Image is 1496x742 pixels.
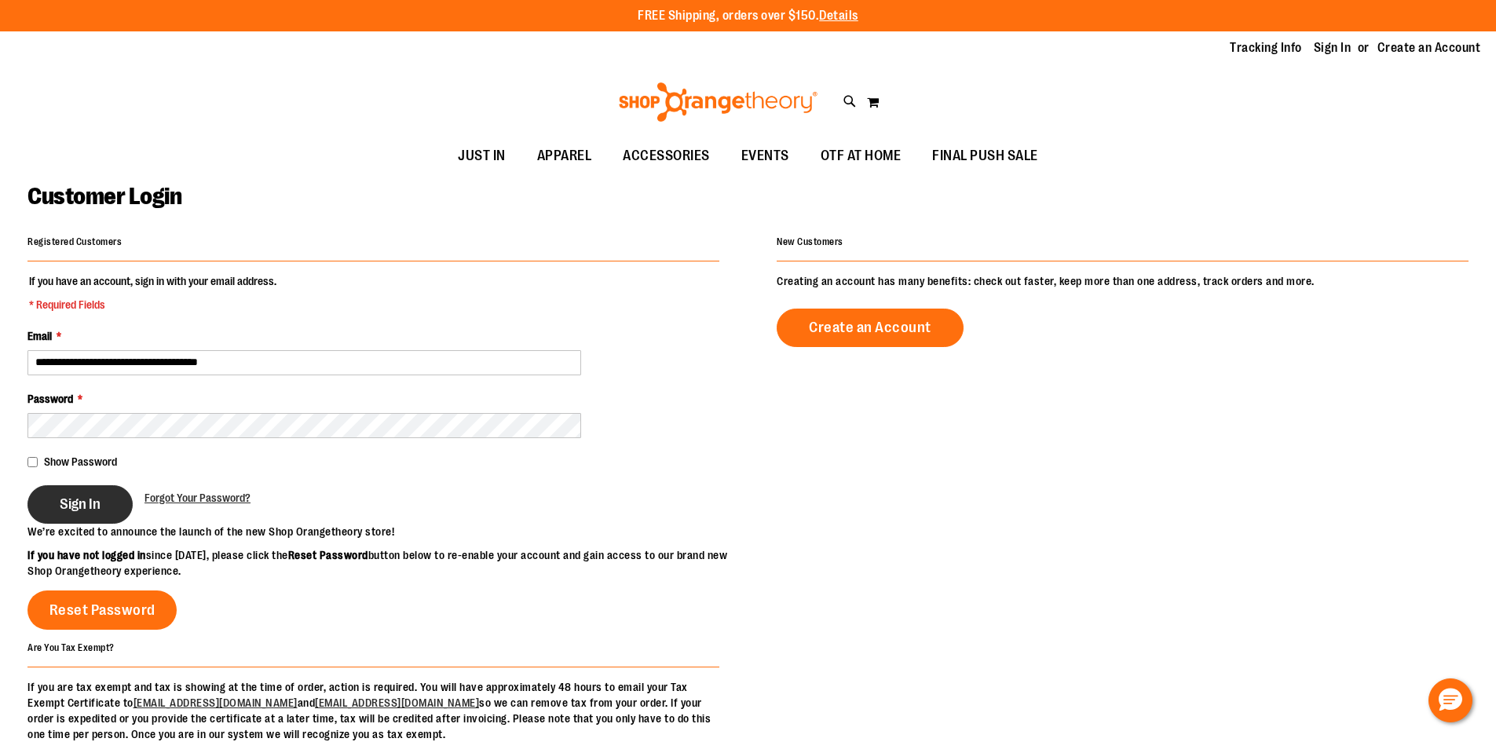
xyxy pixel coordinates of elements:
[27,524,748,539] p: We’re excited to announce the launch of the new Shop Orangetheory store!
[27,330,52,342] span: Email
[27,183,181,210] span: Customer Login
[27,549,146,561] strong: If you have not logged in
[623,138,710,174] span: ACCESSORIES
[821,138,902,174] span: OTF AT HOME
[809,319,931,336] span: Create an Account
[442,138,521,174] a: JUST IN
[27,641,115,652] strong: Are You Tax Exempt?
[144,492,251,504] span: Forgot Your Password?
[777,273,1469,289] p: Creating an account has many benefits: check out faster, keep more than one address, track orders...
[27,273,278,313] legend: If you have an account, sign in with your email address.
[27,485,133,524] button: Sign In
[315,696,479,709] a: [EMAIL_ADDRESS][DOMAIN_NAME]
[27,590,177,630] a: Reset Password
[777,309,964,347] a: Create an Account
[27,547,748,579] p: since [DATE], please click the button below to re-enable your account and gain access to our bran...
[916,138,1054,174] a: FINAL PUSH SALE
[27,679,719,742] p: If you are tax exempt and tax is showing at the time of order, action is required. You will have ...
[819,9,858,23] a: Details
[638,7,858,25] p: FREE Shipping, orders over $150.
[134,696,298,709] a: [EMAIL_ADDRESS][DOMAIN_NAME]
[537,138,592,174] span: APPAREL
[44,455,117,468] span: Show Password
[1377,39,1481,57] a: Create an Account
[458,138,506,174] span: JUST IN
[521,138,608,174] a: APPAREL
[932,138,1038,174] span: FINAL PUSH SALE
[1314,39,1352,57] a: Sign In
[49,601,155,619] span: Reset Password
[1428,678,1472,722] button: Hello, have a question? Let’s chat.
[29,297,276,313] span: * Required Fields
[27,236,122,247] strong: Registered Customers
[60,495,101,513] span: Sign In
[607,138,726,174] a: ACCESSORIES
[616,82,820,122] img: Shop Orangetheory
[741,138,789,174] span: EVENTS
[144,490,251,506] a: Forgot Your Password?
[1230,39,1302,57] a: Tracking Info
[777,236,843,247] strong: New Customers
[805,138,917,174] a: OTF AT HOME
[288,549,368,561] strong: Reset Password
[27,393,73,405] span: Password
[726,138,805,174] a: EVENTS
